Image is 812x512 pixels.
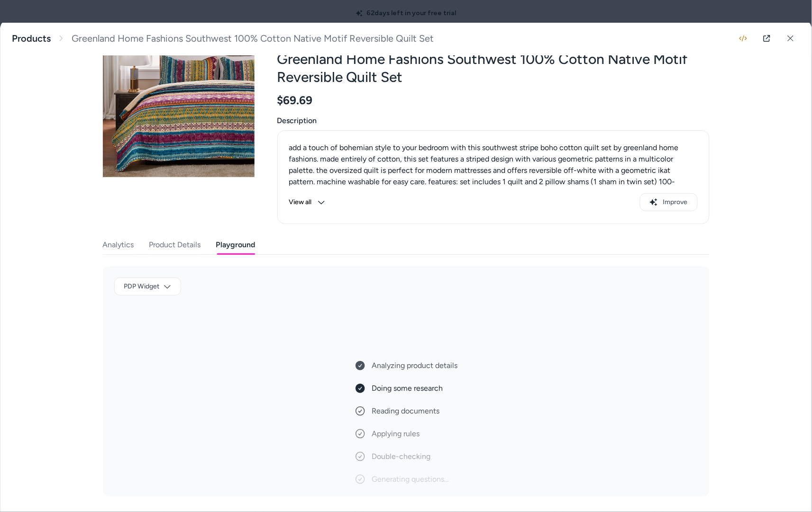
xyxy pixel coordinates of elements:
[277,50,710,86] h2: Greenland Home Fashions Southwest 100% Cotton Native Motif Reversible Quilt Set
[114,278,181,296] button: PDP Widget
[277,93,313,108] span: $69.69
[640,193,698,211] button: Improve
[372,383,443,394] span: Doing some research
[372,428,420,440] span: Applying rules
[12,33,51,45] a: Products
[289,193,325,211] button: View all
[149,235,201,254] button: Product Details
[372,405,439,417] span: Reading documents
[103,26,255,177] img: Greenland-Home-Fashions-Southwest-100%25-Cotton-Quilt-and-Pillow-Sham-Set.jpg
[12,33,434,45] nav: breadcrumb
[103,235,134,254] button: Analytics
[372,451,430,462] span: Double-checking
[289,142,698,244] p: add a touch of bohemian style to your bedroom with this southwest stripe boho cotton quilt set by...
[72,33,434,45] span: Greenland Home Fashions Southwest 100% Cotton Native Motif Reversible Quilt Set
[277,115,710,126] span: Description
[124,282,160,291] span: PDP Widget
[216,235,255,254] button: Playground
[372,474,448,485] span: Generating questions...
[372,360,457,371] span: Analyzing product details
